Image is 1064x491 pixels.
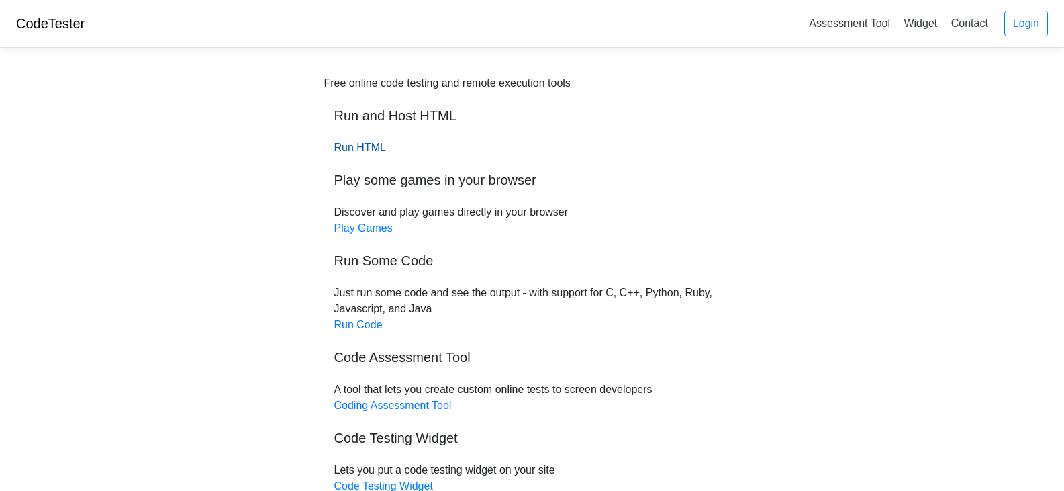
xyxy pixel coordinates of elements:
a: Contact [946,12,994,34]
a: Play Games [334,222,393,234]
a: Run HTML [334,142,386,153]
a: Login [1004,11,1048,36]
a: Coding Assessment Tool [334,400,452,411]
h5: Run Some Code [334,253,730,269]
h5: Code Assessment Tool [334,349,730,365]
a: Widget [898,12,942,34]
h5: Play some games in your browser [334,172,730,188]
div: Free online code testing and remote execution tools [324,75,571,91]
h5: Run and Host HTML [334,107,730,124]
a: Run Code [334,319,383,330]
h5: Code Testing Widget [334,430,730,446]
a: CodeTester [16,16,85,31]
a: Assessment Tool [804,12,896,34]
